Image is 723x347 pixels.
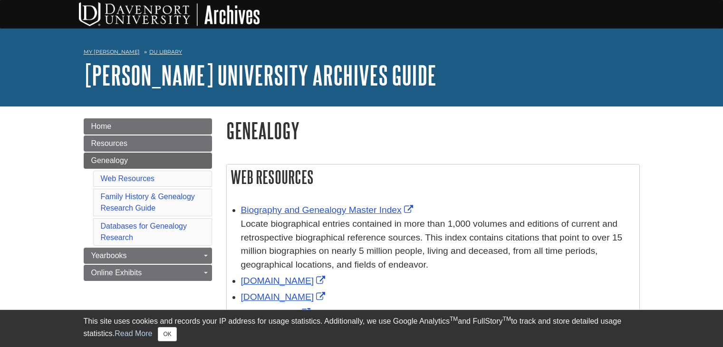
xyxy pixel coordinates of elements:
span: Resources [91,139,127,147]
sup: TM [450,316,458,322]
img: DU Archives [79,2,260,26]
a: Family History & Genealogy Research Guide [101,193,195,212]
a: Yearbooks [84,248,212,264]
a: [PERSON_NAME] University Archives Guide [84,60,436,90]
nav: breadcrumb [84,46,640,61]
button: Close [158,327,176,341]
sup: TM [503,316,511,322]
span: Online Exhibits [91,269,142,277]
a: Web Resources [101,174,155,183]
a: Genealogy [84,153,212,169]
a: My [PERSON_NAME] [84,48,140,56]
div: Guide Page Menu [84,118,212,281]
span: Home [91,122,112,130]
span: Genealogy [91,156,128,164]
a: DU Library [149,48,182,55]
a: Online Exhibits [84,265,212,281]
a: Link opens in new window [241,308,313,318]
a: Link opens in new window [241,205,415,215]
div: Locate biographical entries contained in more than 1,000 volumes and editions of current and retr... [241,217,635,272]
a: Link opens in new window [241,276,328,286]
h2: Web Resources [227,164,639,190]
h1: Genealogy [226,118,640,143]
a: Databases for Genealogy Research [101,222,187,241]
a: Home [84,118,212,135]
div: This site uses cookies and records your IP address for usage statistics. Additionally, we use Goo... [84,316,640,341]
a: Resources [84,135,212,152]
a: Read More [115,329,152,337]
a: Link opens in new window [241,292,328,302]
span: Yearbooks [91,251,127,260]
